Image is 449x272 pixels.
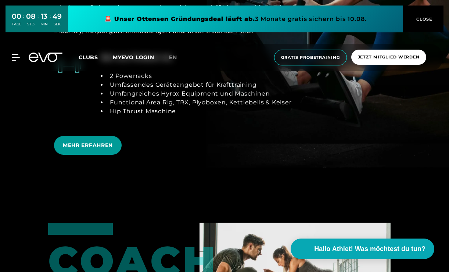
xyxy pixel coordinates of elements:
div: 13 [40,11,48,22]
a: MYEVO LOGIN [113,54,154,61]
a: MEHR ERFAHREN [54,130,125,160]
span: MEHR ERFAHREN [63,142,113,149]
a: en [169,53,186,62]
div: SEK [53,22,62,27]
span: Gratis Probetraining [281,54,340,61]
a: Gratis Probetraining [272,50,349,65]
div: : [37,12,39,31]
span: CLOSE [414,16,432,22]
span: Jetzt Mitglied werden [358,54,420,60]
li: Umfangreiches Hyrox Equipment und Maschinen [107,89,292,98]
div: : [23,12,24,31]
div: STD [26,22,36,27]
li: Hip Thrust Maschine [107,107,292,116]
div: 08 [26,11,36,22]
div: MIN [40,22,48,27]
div: 49 [53,11,62,22]
li: Umfassendes Geräteangebot für Krafttraining [107,80,292,89]
button: Hallo Athlet! Was möchtest du tun? [291,239,434,259]
span: en [169,54,177,61]
div: TAGE [12,22,21,27]
div: : [50,12,51,31]
span: Hallo Athlet! Was möchtest du tun? [314,244,425,254]
span: Clubs [79,54,98,61]
li: Functional Area Rig, TRX, Plyoboxen, Kettlebells & Keiser [107,98,292,107]
a: Jetzt Mitglied werden [349,50,428,65]
a: Clubs [79,54,113,61]
button: CLOSE [403,6,443,32]
div: 00 [12,11,21,22]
